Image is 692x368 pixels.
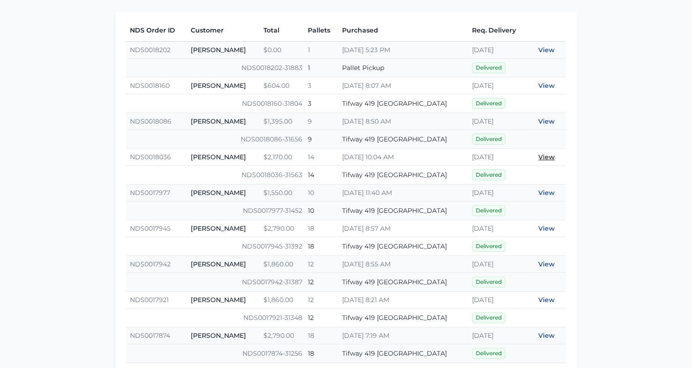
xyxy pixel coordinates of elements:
[338,327,468,344] td: [DATE] 7:19 AM
[304,237,338,256] td: 18
[538,153,555,161] a: View
[304,130,338,149] td: 9
[260,184,304,201] td: $1,550.00
[338,166,468,184] td: Tifway 419 [GEOGRAPHIC_DATA]
[472,169,505,180] span: Delivered
[126,308,304,327] td: NDS0017921-31348
[472,62,505,73] span: Delivered
[187,113,260,130] td: [PERSON_NAME]
[304,166,338,184] td: 14
[338,184,468,201] td: [DATE] 11:40 AM
[260,220,304,237] td: $2,790.00
[126,237,304,256] td: NDS0017945-31392
[472,276,505,287] span: Delivered
[338,130,468,149] td: Tifway 419 [GEOGRAPHIC_DATA]
[130,46,171,54] a: NDS0018202
[304,220,338,237] td: 18
[338,220,468,237] td: [DATE] 8:57 AM
[130,153,171,161] a: NDS0018036
[304,344,338,363] td: 18
[538,81,555,90] a: View
[260,42,304,59] td: $0.00
[304,273,338,292] td: 12
[260,292,304,308] td: $1,860.00
[304,113,338,130] td: 9
[338,273,468,292] td: Tifway 419 [GEOGRAPHIC_DATA]
[338,59,468,77] td: Pallet Pickup
[472,134,505,145] span: Delivered
[338,19,468,42] th: Purchased
[260,149,304,166] td: $2,170.00
[187,292,260,308] td: [PERSON_NAME]
[130,117,172,125] a: NDS0018086
[304,94,338,113] td: 3
[338,344,468,363] td: Tifway 419 [GEOGRAPHIC_DATA]
[130,189,170,197] a: NDS0017977
[538,46,555,54] a: View
[538,260,555,268] a: View
[468,327,528,344] td: [DATE]
[338,237,468,256] td: Tifway 419 [GEOGRAPHIC_DATA]
[187,184,260,201] td: [PERSON_NAME]
[126,344,304,363] td: NDS0017874-31256
[260,19,304,42] th: Total
[468,256,528,273] td: [DATE]
[304,42,338,59] td: 1
[338,113,468,130] td: [DATE] 8:50 AM
[472,312,505,323] span: Delivered
[260,113,304,130] td: $1,395.00
[130,81,170,90] a: NDS0018160
[260,327,304,344] td: $2,790.00
[468,292,528,308] td: [DATE]
[126,273,304,292] td: NDS0017942-31387
[338,77,468,94] td: [DATE] 8:07 AM
[468,149,528,166] td: [DATE]
[130,260,171,268] a: NDS0017942
[187,149,260,166] td: [PERSON_NAME]
[304,149,338,166] td: 14
[472,241,505,252] span: Delivered
[187,256,260,273] td: [PERSON_NAME]
[304,256,338,273] td: 12
[468,42,528,59] td: [DATE]
[338,149,468,166] td: [DATE] 10:04 AM
[538,189,555,197] a: View
[304,201,338,220] td: 10
[472,205,505,216] span: Delivered
[538,117,555,125] a: View
[187,42,260,59] td: [PERSON_NAME]
[260,77,304,94] td: $604.00
[130,224,171,233] a: NDS0017945
[130,296,169,304] a: NDS0017921
[187,220,260,237] td: [PERSON_NAME]
[187,19,260,42] th: Customer
[260,256,304,273] td: $1,860.00
[468,77,528,94] td: [DATE]
[304,292,338,308] td: 12
[304,327,338,344] td: 18
[468,220,528,237] td: [DATE]
[468,113,528,130] td: [DATE]
[304,19,338,42] th: Pallets
[126,130,304,149] td: NDS0018086-31656
[304,59,338,77] td: 1
[472,348,505,359] span: Delivered
[538,224,555,233] a: View
[472,98,505,109] span: Delivered
[126,166,304,184] td: NDS0018036-31563
[338,94,468,113] td: Tifway 419 [GEOGRAPHIC_DATA]
[468,184,528,201] td: [DATE]
[126,201,304,220] td: NDS0017977-31452
[187,77,260,94] td: [PERSON_NAME]
[338,256,468,273] td: [DATE] 8:55 AM
[126,59,304,77] td: NDS0018202-31883
[468,19,528,42] th: Req. Delivery
[304,184,338,201] td: 10
[338,42,468,59] td: [DATE] 5:23 PM
[538,331,555,340] a: View
[126,19,187,42] th: NDS Order ID
[304,77,338,94] td: 3
[126,94,304,113] td: NDS0018160-31804
[338,292,468,308] td: [DATE] 8:21 AM
[130,331,170,340] a: NDS0017874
